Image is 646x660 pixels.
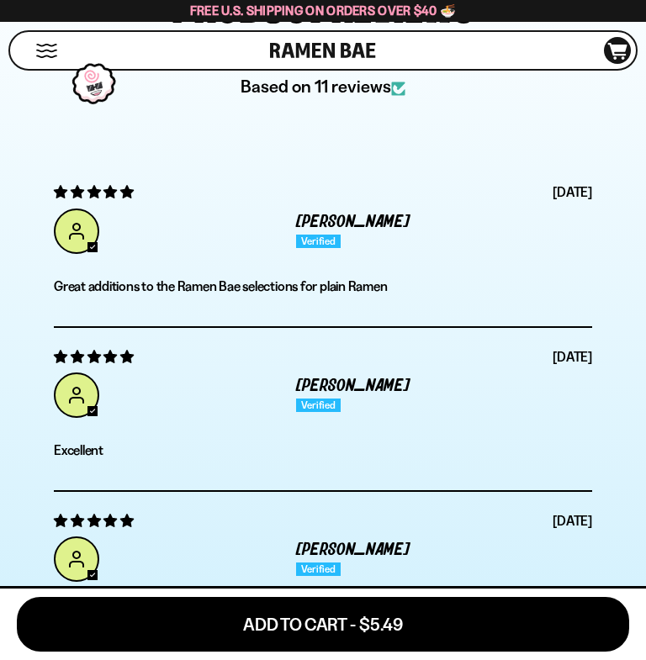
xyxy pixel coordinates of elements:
button: Add To Cart - $5.49 [17,597,629,652]
p: Great additions to the Ramen Bae selections for plain Ramen [54,278,592,293]
span: 5 star review [54,511,134,530]
span: [DATE] [553,182,592,201]
span: 5 star review [54,182,134,201]
p: Excellent [54,442,592,457]
span: [PERSON_NAME] [296,378,409,394]
span: [PERSON_NAME] [296,542,409,558]
span: [DATE] [553,511,592,530]
span: [DATE] [553,347,592,366]
span: [PERSON_NAME] [296,214,409,230]
span: Free U.S. Shipping on Orders over $40 🍜 [190,3,457,18]
div: Based on 11 reviews [54,74,592,98]
span: 5 star review [54,347,134,366]
button: Mobile Menu Trigger [35,44,58,58]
